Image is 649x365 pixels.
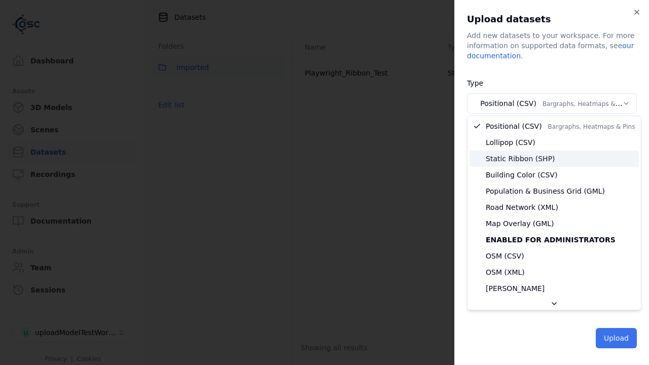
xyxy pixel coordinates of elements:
[486,186,605,196] span: Population & Business Grid (GML)
[486,121,635,131] span: Positional (CSV)
[486,202,558,212] span: Road Network (XML)
[486,170,557,180] span: Building Color (CSV)
[486,283,545,294] span: [PERSON_NAME]
[486,251,524,261] span: OSM (CSV)
[486,218,554,229] span: Map Overlay (GML)
[486,267,525,277] span: OSM (XML)
[486,137,535,148] span: Lollipop (CSV)
[470,232,639,248] div: Enabled for administrators
[486,154,555,164] span: Static Ribbon (SHP)
[548,123,635,130] span: Bargraphs, Heatmaps & Pins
